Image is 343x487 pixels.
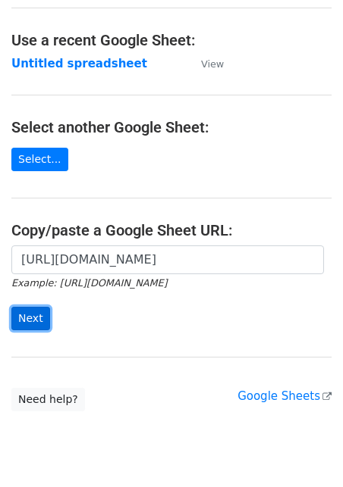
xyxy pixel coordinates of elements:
small: Example: [URL][DOMAIN_NAME] [11,277,167,289]
iframe: Chat Widget [267,414,343,487]
h4: Use a recent Google Sheet: [11,31,332,49]
h4: Select another Google Sheet: [11,118,332,136]
a: Select... [11,148,68,171]
input: Paste your Google Sheet URL here [11,245,324,274]
a: Need help? [11,388,85,411]
a: Google Sheets [238,389,332,403]
small: View [201,58,224,70]
a: Untitled spreadsheet [11,57,147,70]
a: View [186,57,224,70]
h4: Copy/paste a Google Sheet URL: [11,221,332,239]
input: Next [11,307,50,330]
